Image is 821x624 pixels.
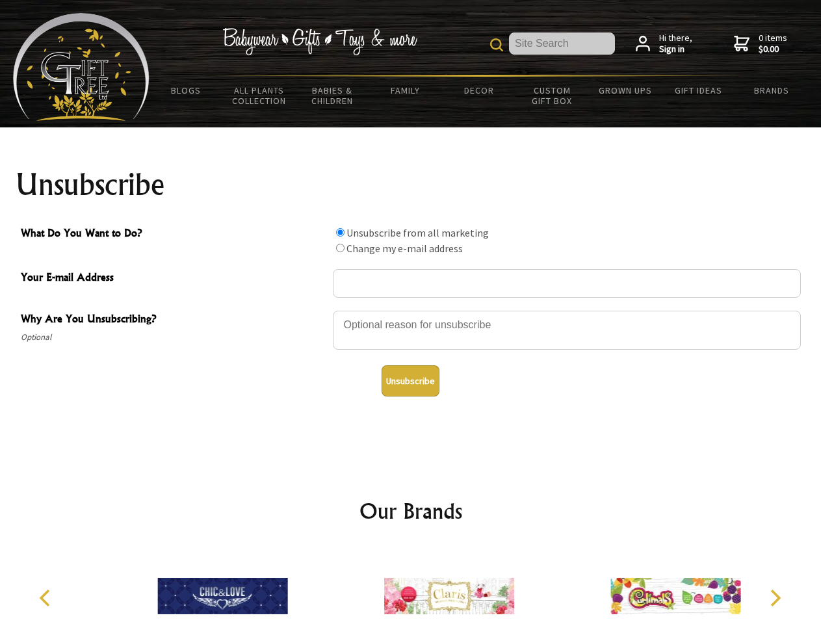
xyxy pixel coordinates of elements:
[759,32,787,55] span: 0 items
[26,495,796,526] h2: Our Brands
[734,32,787,55] a: 0 items$0.00
[659,44,692,55] strong: Sign in
[490,38,503,51] img: product search
[735,77,809,104] a: Brands
[21,330,326,345] span: Optional
[33,584,61,612] button: Previous
[588,77,662,104] a: Grown Ups
[369,77,443,104] a: Family
[150,77,223,104] a: BLOGS
[659,32,692,55] span: Hi there,
[442,77,515,104] a: Decor
[346,242,463,255] label: Change my e-mail address
[222,28,417,55] img: Babywear - Gifts - Toys & more
[21,225,326,244] span: What Do You Want to Do?
[16,169,806,200] h1: Unsubscribe
[333,269,801,298] input: Your E-mail Address
[336,244,345,252] input: What Do You Want to Do?
[346,226,489,239] label: Unsubscribe from all marketing
[296,77,369,114] a: Babies & Children
[662,77,735,104] a: Gift Ideas
[21,269,326,288] span: Your E-mail Address
[636,32,692,55] a: Hi there,Sign in
[515,77,589,114] a: Custom Gift Box
[759,44,787,55] strong: $0.00
[333,311,801,350] textarea: Why Are You Unsubscribing?
[13,13,150,121] img: Babyware - Gifts - Toys and more...
[382,365,439,396] button: Unsubscribe
[223,77,296,114] a: All Plants Collection
[336,228,345,237] input: What Do You Want to Do?
[761,584,789,612] button: Next
[21,311,326,330] span: Why Are You Unsubscribing?
[509,32,615,55] input: Site Search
